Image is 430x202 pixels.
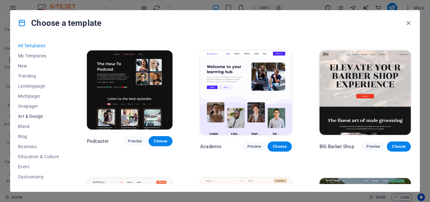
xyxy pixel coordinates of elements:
button: Health [18,182,59,192]
button: Preview [123,136,147,146]
span: All Templates [18,43,59,48]
span: Multipager [18,94,59,99]
span: Education & Culture [18,154,59,159]
span: Business [18,144,59,149]
span: Blank [18,124,59,129]
span: Gastronomy [18,174,59,179]
button: Onepager [18,101,59,111]
span: Event [18,164,59,169]
button: Trending [18,71,59,81]
button: Blank [18,121,59,131]
img: BIG Barber Shop [320,50,411,135]
button: All Templates [18,41,59,51]
span: New [18,63,59,68]
span: Landingpage [18,84,59,89]
span: Trending [18,73,59,78]
span: Preview [247,144,261,149]
a: Skip to main content [3,3,44,8]
span: Blog [18,134,59,139]
p: Academix [200,143,221,150]
span: Art & Design [18,114,59,119]
button: Landingpage [18,81,59,91]
span: Choose [273,144,286,149]
img: Academix [200,50,291,135]
img: Podcaster [87,50,173,130]
span: Preview [128,139,142,144]
span: Preview [366,144,380,149]
button: Preview [361,141,385,152]
span: My Templates [18,53,59,58]
span: Choose [392,144,406,149]
button: Blog [18,131,59,141]
button: Choose [387,141,411,152]
button: Business [18,141,59,152]
p: BIG Barber Shop [320,143,354,150]
button: Choose [268,141,291,152]
button: My Templates [18,51,59,61]
h4: Choose a template [18,18,101,28]
button: Education & Culture [18,152,59,162]
button: Multipager [18,91,59,101]
span: Choose [154,139,167,144]
span: Onepager [18,104,59,109]
button: Gastronomy [18,172,59,182]
button: New [18,61,59,71]
button: Event [18,162,59,172]
p: Podcaster [87,138,109,144]
button: Art & Design [18,111,59,121]
button: Choose [149,136,173,146]
button: Preview [242,141,266,152]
